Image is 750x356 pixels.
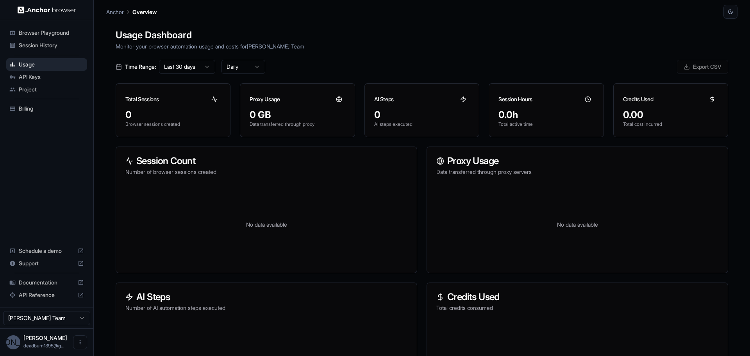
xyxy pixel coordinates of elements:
h3: Session Count [125,156,407,166]
h3: Proxy Usage [250,95,280,103]
p: Data transferred through proxy servers [436,168,718,176]
p: AI steps executed [374,121,470,127]
p: Number of browser sessions created [125,168,407,176]
span: Billing [19,105,84,113]
h3: Total Sessions [125,95,159,103]
div: 0 [125,109,221,121]
p: Total credits consumed [436,304,718,312]
span: deadburn1395@gmail.com [23,343,64,349]
h3: AI Steps [125,292,407,302]
p: Total active time [498,121,594,127]
div: Session History [6,39,87,52]
div: API Keys [6,71,87,83]
div: 0 GB [250,109,345,121]
nav: breadcrumb [106,7,157,16]
div: 0.00 [623,109,718,121]
h3: Credits Used [436,292,718,302]
p: Number of AI automation steps executed [125,304,407,312]
div: No data available [125,185,407,263]
h3: Session Hours [498,95,532,103]
img: Anchor Logo [18,6,76,14]
div: Usage [6,58,87,71]
div: 0 [374,109,470,121]
div: Support [6,257,87,270]
p: Monitor your browser automation usage and costs for [PERSON_NAME] Team [116,42,728,50]
div: Schedule a demo [6,245,87,257]
p: Overview [132,8,157,16]
div: API Reference [6,289,87,301]
button: Open menu [73,335,87,349]
span: Илья Зацепилов [23,335,67,341]
span: Time Range: [125,63,156,71]
h3: AI Steps [374,95,394,103]
div: Documentation [6,276,87,289]
h1: Usage Dashboard [116,28,728,42]
div: Billing [6,102,87,115]
p: Total cost incurred [623,121,718,127]
span: Session History [19,41,84,49]
span: API Keys [19,73,84,81]
p: Browser sessions created [125,121,221,127]
div: Browser Playground [6,27,87,39]
span: Schedule a demo [19,247,75,255]
span: Browser Playground [19,29,84,37]
h3: Proxy Usage [436,156,718,166]
span: Support [19,259,75,267]
span: Documentation [19,279,75,286]
div: Project [6,83,87,96]
p: Anchor [106,8,124,16]
p: Data transferred through proxy [250,121,345,127]
div: No data available [436,185,718,263]
div: 0.0h [498,109,594,121]
span: Project [19,86,84,93]
span: Usage [19,61,84,68]
div: [PERSON_NAME] [6,335,20,349]
h3: Credits Used [623,95,654,103]
span: API Reference [19,291,75,299]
